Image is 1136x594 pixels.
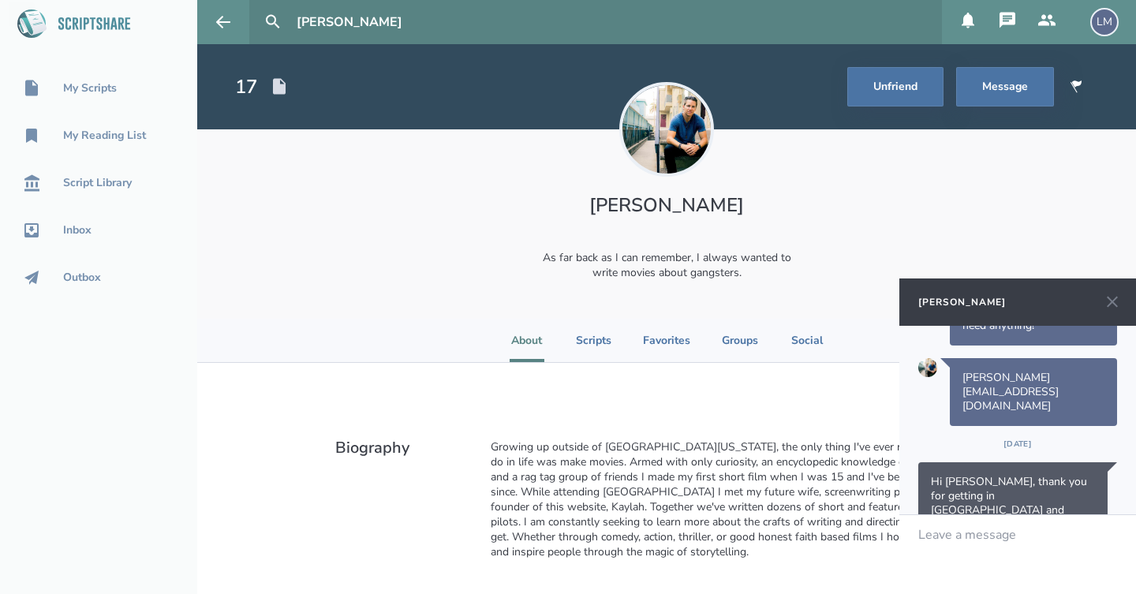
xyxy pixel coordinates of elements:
[918,296,1006,308] div: [PERSON_NAME]
[521,237,812,293] div: As far back as I can remember, I always wanted to write movies about gangsters.
[790,319,824,362] li: Social
[1090,8,1119,36] div: LM
[918,358,937,377] img: user_1673573717-crop.jpg
[63,177,132,189] div: Script Library
[918,350,937,385] a: Go to Anthony Miguel Cantu's profile
[510,319,544,362] li: About
[956,67,1054,106] button: Message
[619,82,714,177] img: user_1673573717-crop.jpg
[847,67,944,106] button: Unfriend
[235,74,257,99] div: 17
[477,426,998,573] div: Growing up outside of [GEOGRAPHIC_DATA][US_STATE], the only thing I've ever really wanted to do i...
[521,192,812,218] h1: [PERSON_NAME]
[235,74,289,99] div: Total Scripts
[63,224,92,237] div: Inbox
[63,129,146,142] div: My Reading List
[643,319,690,362] li: Favorites
[722,319,758,362] li: Groups
[950,358,1117,426] div: Message sent on Thursday, May 1, 2025 at 6:36:41 PM
[63,82,117,95] div: My Scripts
[918,439,1117,450] div: [DATE]
[576,319,611,362] li: Scripts
[918,462,1108,573] div: Message sent on Friday, May 2, 2025 at 6:49:54 AM
[918,528,1016,542] div: Leave a message
[335,437,477,562] h2: Biography
[63,271,101,284] div: Outbox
